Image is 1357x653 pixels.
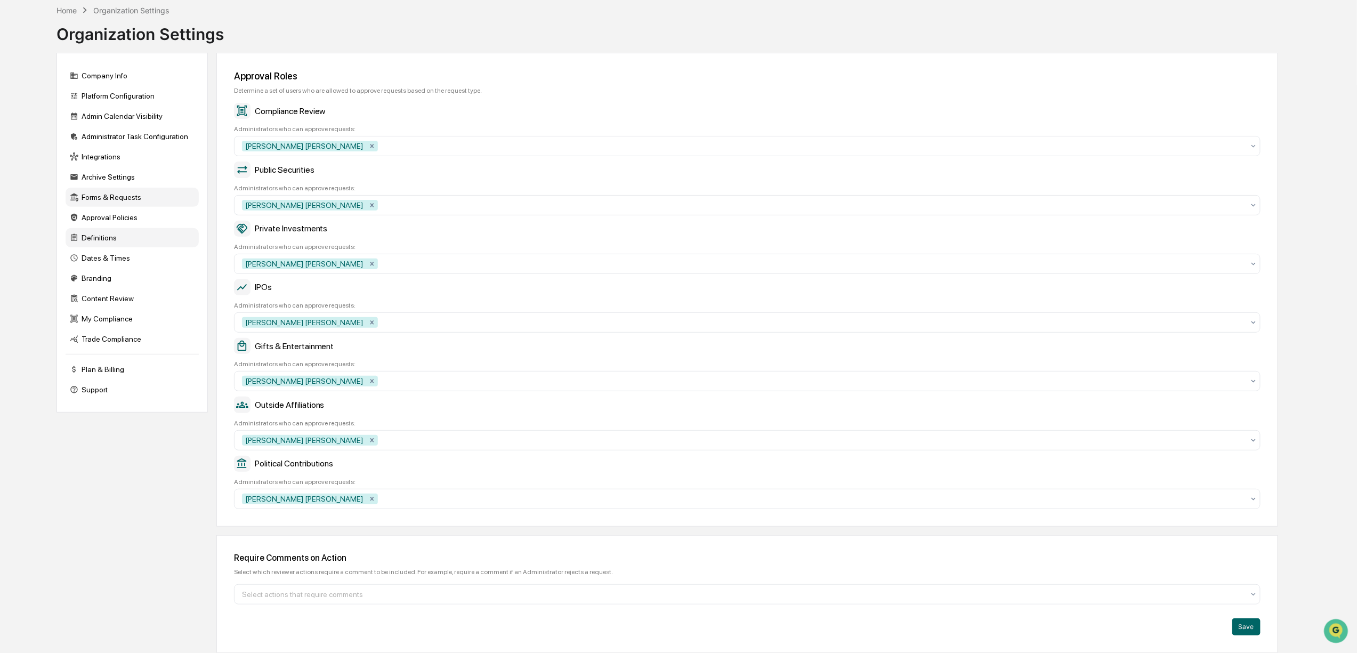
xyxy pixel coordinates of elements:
div: Determine a set of users who are allowed to approve requests based on the request type. [234,87,1260,94]
div: [PERSON_NAME] [PERSON_NAME] [242,494,366,504]
a: Powered byPylon [75,181,129,189]
iframe: Open customer support [1323,618,1352,647]
div: [PERSON_NAME] [PERSON_NAME] [242,141,366,151]
div: Admin Calendar Visibility [66,107,199,126]
div: Remove Anna Christine [366,317,378,328]
div: Home [56,6,77,15]
div: Definitions [66,228,199,247]
div: Organization Settings [93,6,169,15]
div: Integrations [66,147,199,166]
div: Public Securities [234,162,1260,178]
div: Political Contributions [234,456,1260,472]
div: Dates & Times [66,248,199,268]
div: [PERSON_NAME] [PERSON_NAME] [242,435,366,446]
div: Require Comments on Action [234,553,1260,563]
div: Start new chat [36,82,175,93]
div: [PERSON_NAME] [PERSON_NAME] [242,376,366,386]
div: [PERSON_NAME] [PERSON_NAME] [242,259,366,269]
span: Pylon [106,181,129,189]
div: Administrators who can approve requests: [234,360,1260,368]
div: 🖐️ [11,136,19,144]
div: Private Investments [234,221,1260,237]
div: Remove Anna Christine [366,435,378,446]
button: Start new chat [181,85,194,98]
div: Remove Anna Christine [366,376,378,386]
div: Content Review [66,289,199,308]
div: Trade Compliance [66,329,199,349]
div: Remove Anna Christine [366,494,378,504]
div: [PERSON_NAME] [PERSON_NAME] [242,317,366,328]
div: Company Info [66,66,199,85]
div: 🗄️ [77,136,86,144]
div: 🔎 [11,156,19,165]
div: Administrators who can approve requests: [234,184,1260,192]
div: Plan & Billing [66,360,199,379]
span: Preclearance [21,135,69,146]
div: IPOs [234,279,1260,295]
span: Attestations [88,135,132,146]
div: Approval Policies [66,208,199,227]
div: Branding [66,269,199,288]
div: Remove Anna Christine [366,259,378,269]
div: Administrator Task Configuration [66,127,199,146]
a: 🗄️Attestations [73,131,136,150]
div: Administrators who can approve requests: [234,478,1260,486]
div: Platform Configuration [66,86,199,106]
div: Forms & Requests [66,188,199,207]
div: We're available if you need us! [36,93,135,101]
a: 🖐️Preclearance [6,131,73,150]
img: 1746055101610-c473b297-6a78-478c-a979-82029cc54cd1 [11,82,30,101]
div: Select which reviewer actions require a comment to be included. For example, require a comment if... [234,568,1260,576]
div: Gifts & Entertainment [234,338,1260,354]
div: Compliance Review [234,103,1260,119]
div: Remove Anna Christine [366,200,378,211]
div: Administrators who can approve requests: [234,243,1260,251]
div: My Compliance [66,309,199,328]
p: How can we help? [11,23,194,40]
div: Approval Roles [234,70,1260,82]
div: Remove Anna Christine [366,141,378,151]
div: Organization Settings [56,16,224,44]
div: Administrators who can approve requests: [234,125,1260,133]
button: Save [1232,618,1261,635]
div: Support [66,380,199,399]
div: Administrators who can approve requests: [234,302,1260,309]
div: Outside Affiliations [234,397,1260,413]
div: Archive Settings [66,167,199,187]
div: [PERSON_NAME] [PERSON_NAME] [242,200,366,211]
a: 🔎Data Lookup [6,151,71,170]
span: Data Lookup [21,155,67,166]
div: Administrators who can approve requests: [234,420,1260,427]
